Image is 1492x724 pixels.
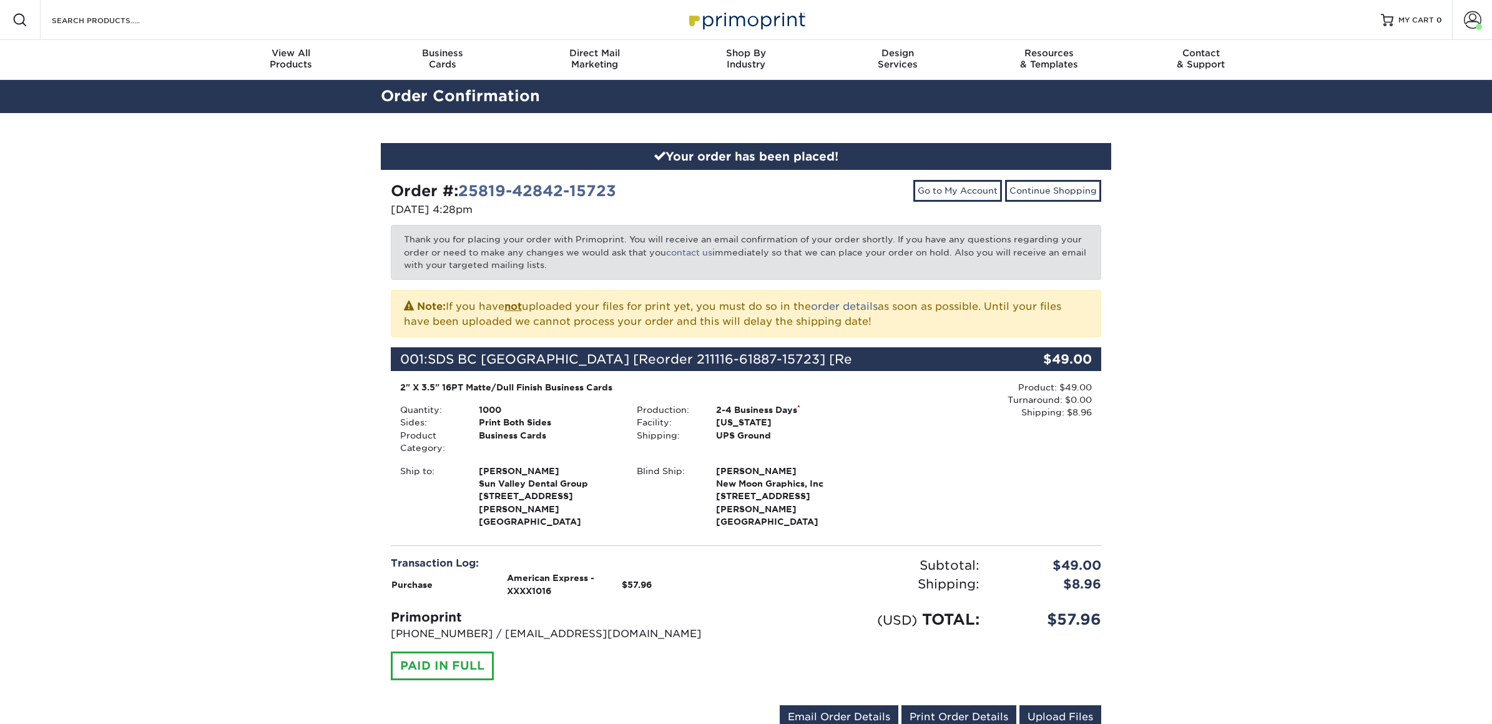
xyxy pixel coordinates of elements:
[367,47,519,70] div: Cards
[684,6,808,33] img: Primoprint
[716,465,855,527] strong: [GEOGRAPHIC_DATA]
[913,180,1002,201] a: Go to My Account
[428,352,852,367] span: SDS BC [GEOGRAPHIC_DATA] [Reorder 211116-61887-15723] [Re
[973,40,1125,80] a: Resources& Templates
[822,47,973,70] div: Services
[504,300,522,312] b: not
[391,347,983,371] div: 001:
[1125,47,1277,70] div: & Support
[716,465,855,477] span: [PERSON_NAME]
[989,608,1111,631] div: $57.96
[670,47,822,70] div: Industry
[391,580,433,590] strong: Purchase
[51,12,172,27] input: SEARCH PRODUCTS.....
[1436,16,1442,24] span: 0
[469,404,627,416] div: 1000
[716,490,855,515] span: [STREET_ADDRESS][PERSON_NAME]
[1125,40,1277,80] a: Contact& Support
[391,202,737,217] p: [DATE] 4:28pm
[391,556,737,571] div: Transaction Log:
[391,182,616,200] strong: Order #:
[627,404,706,416] div: Production:
[670,47,822,59] span: Shop By
[1125,47,1277,59] span: Contact
[400,381,855,394] div: 2" X 3.5" 16PT Matte/Dull Finish Business Cards
[479,465,618,477] span: [PERSON_NAME]
[627,416,706,429] div: Facility:
[458,182,616,200] a: 25819-42842-15723
[822,40,973,80] a: DesignServices
[215,47,367,70] div: Products
[391,429,469,455] div: Product Category:
[507,573,594,595] strong: American Express - XXXX1016
[479,477,618,490] span: Sun Valley Dental Group
[391,416,469,429] div: Sides:
[670,40,822,80] a: Shop ByIndustry
[877,612,917,628] small: (USD)
[627,465,706,528] div: Blind Ship:
[519,40,670,80] a: Direct MailMarketing
[391,465,469,528] div: Ship to:
[973,47,1125,70] div: & Templates
[666,247,712,257] a: contact us
[746,575,989,593] div: Shipping:
[973,47,1125,59] span: Resources
[519,47,670,70] div: Marketing
[404,298,1088,329] p: If you have uploaded your files for print yet, you must do so in the as soon as possible. Until y...
[391,225,1101,279] p: Thank you for placing your order with Primoprint. You will receive an email confirmation of your ...
[519,47,670,59] span: Direct Mail
[469,429,627,455] div: Business Cards
[746,556,989,575] div: Subtotal:
[469,416,627,429] div: Print Both Sides
[989,575,1111,593] div: $8.96
[811,300,878,312] a: order details
[1398,15,1434,26] span: MY CART
[1005,180,1101,201] a: Continue Shopping
[479,465,618,527] strong: [GEOGRAPHIC_DATA]
[707,429,865,442] div: UPS Ground
[391,652,494,680] div: PAID IN FULL
[983,347,1101,371] div: $49.00
[391,627,737,642] p: [PHONE_NUMBER] / [EMAIL_ADDRESS][DOMAIN_NAME]
[622,580,652,590] strong: $57.96
[215,47,367,59] span: View All
[627,429,706,442] div: Shipping:
[822,47,973,59] span: Design
[922,610,979,628] span: TOTAL:
[391,404,469,416] div: Quantity:
[707,404,865,416] div: 2-4 Business Days
[479,490,618,515] span: [STREET_ADDRESS][PERSON_NAME]
[367,40,519,80] a: BusinessCards
[367,47,519,59] span: Business
[989,556,1111,575] div: $49.00
[417,300,446,312] strong: Note:
[371,85,1121,108] h2: Order Confirmation
[865,381,1092,419] div: Product: $49.00 Turnaround: $0.00 Shipping: $8.96
[716,477,855,490] span: New Moon Graphics, Inc
[215,40,367,80] a: View AllProducts
[381,143,1111,171] div: Your order has been placed!
[391,608,737,627] div: Primoprint
[707,416,865,429] div: [US_STATE]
